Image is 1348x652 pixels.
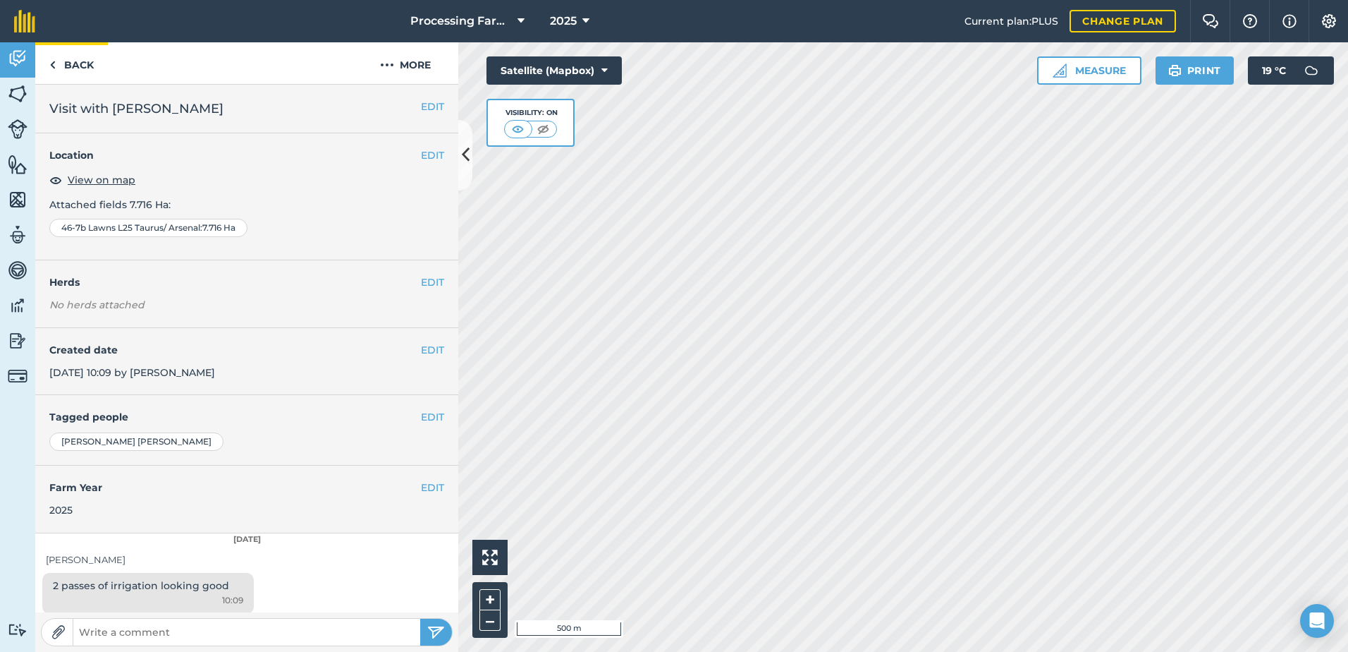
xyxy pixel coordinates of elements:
[8,83,27,104] img: svg+xml;base64,PHN2ZyB4bWxucz0iaHR0cDovL3d3dy53My5vcmcvMjAwMC9zdmciIHdpZHRoPSI1NiIgaGVpZ2h0PSI2MC...
[8,189,27,210] img: svg+xml;base64,PHN2ZyB4bWxucz0iaHR0cDovL3d3dy53My5vcmcvMjAwMC9zdmciIHdpZHRoPSI1NiIgaGVpZ2h0PSI2MC...
[486,56,622,85] button: Satellite (Mapbox)
[421,480,444,495] button: EDIT
[49,502,444,518] div: 2025
[1202,14,1219,28] img: Two speech bubbles overlapping with the left bubble in the forefront
[421,99,444,114] button: EDIT
[509,122,527,136] img: svg+xml;base64,PHN2ZyB4bWxucz0iaHR0cDovL3d3dy53My5vcmcvMjAwMC9zdmciIHdpZHRoPSI1MCIgaGVpZ2h0PSI0MC...
[222,593,243,608] span: 10:09
[8,623,27,636] img: svg+xml;base64,PD94bWwgdmVyc2lvbj0iMS4wIiBlbmNvZGluZz0idXRmLTgiPz4KPCEtLSBHZW5lcmF0b3I6IEFkb2JlIE...
[49,480,444,495] h4: Farm Year
[421,147,444,163] button: EDIT
[964,13,1058,29] span: Current plan : PLUS
[61,222,200,234] span: 46-7b Lawns L25 Taurus/ Arsenal
[49,433,223,451] div: [PERSON_NAME] [PERSON_NAME]
[46,553,448,567] div: [PERSON_NAME]
[35,42,108,84] a: Back
[14,10,35,32] img: fieldmargin Logo
[1156,56,1234,85] button: Print
[8,366,27,386] img: svg+xml;base64,PD94bWwgdmVyc2lvbj0iMS4wIiBlbmNvZGluZz0idXRmLTgiPz4KPCEtLSBHZW5lcmF0b3I6IEFkb2JlIE...
[49,171,62,188] img: svg+xml;base64,PHN2ZyB4bWxucz0iaHR0cDovL3d3dy53My5vcmcvMjAwMC9zdmciIHdpZHRoPSIxOCIgaGVpZ2h0PSIyNC...
[534,122,552,136] img: svg+xml;base64,PHN2ZyB4bWxucz0iaHR0cDovL3d3dy53My5vcmcvMjAwMC9zdmciIHdpZHRoPSI1MCIgaGVpZ2h0PSI0MC...
[8,224,27,246] img: svg+xml;base64,PD94bWwgdmVyc2lvbj0iMS4wIiBlbmNvZGluZz0idXRmLTgiPz4KPCEtLSBHZW5lcmF0b3I6IEFkb2JlIE...
[49,147,444,163] h4: Location
[73,622,420,642] input: Write a comment
[49,171,135,188] button: View on map
[8,154,27,175] img: svg+xml;base64,PHN2ZyB4bWxucz0iaHR0cDovL3d3dy53My5vcmcvMjAwMC9zdmciIHdpZHRoPSI1NiIgaGVpZ2h0PSI2MC...
[482,550,498,565] img: Four arrows, one pointing top left, one top right, one bottom right and the last bottom left
[353,42,458,84] button: More
[1070,10,1176,32] a: Change plan
[1037,56,1141,85] button: Measure
[1321,14,1337,28] img: A cog icon
[49,297,458,313] em: No herds attached
[35,328,458,396] div: [DATE] 10:09 by [PERSON_NAME]
[51,625,66,639] img: Paperclip icon
[421,409,444,425] button: EDIT
[380,56,394,73] img: svg+xml;base64,PHN2ZyB4bWxucz0iaHR0cDovL3d3dy53My5vcmcvMjAwMC9zdmciIHdpZHRoPSIyMCIgaGVpZ2h0PSIyNC...
[479,610,501,631] button: –
[49,274,458,290] h4: Herds
[410,13,512,30] span: Processing Farms
[1248,56,1334,85] button: 19 °C
[49,409,444,425] h4: Tagged people
[49,99,444,119] h2: Visit with [PERSON_NAME]
[427,624,445,641] img: svg+xml;base64,PHN2ZyB4bWxucz0iaHR0cDovL3d3dy53My5vcmcvMjAwMC9zdmciIHdpZHRoPSIyNSIgaGVpZ2h0PSIyNC...
[68,172,135,188] span: View on map
[8,260,27,281] img: svg+xml;base64,PD94bWwgdmVyc2lvbj0iMS4wIiBlbmNvZGluZz0idXRmLTgiPz4KPCEtLSBHZW5lcmF0b3I6IEFkb2JlIE...
[1300,604,1334,638] div: Open Intercom Messenger
[8,119,27,139] img: svg+xml;base64,PD94bWwgdmVyc2lvbj0iMS4wIiBlbmNvZGluZz0idXRmLTgiPz4KPCEtLSBHZW5lcmF0b3I6IEFkb2JlIE...
[550,13,577,30] span: 2025
[1242,14,1258,28] img: A question mark icon
[1282,13,1297,30] img: svg+xml;base64,PHN2ZyB4bWxucz0iaHR0cDovL3d3dy53My5vcmcvMjAwMC9zdmciIHdpZHRoPSIxNyIgaGVpZ2h0PSIxNy...
[49,56,56,73] img: svg+xml;base64,PHN2ZyB4bWxucz0iaHR0cDovL3d3dy53My5vcmcvMjAwMC9zdmciIHdpZHRoPSI5IiBoZWlnaHQ9IjI0Ii...
[504,107,558,119] div: Visibility: On
[479,589,501,610] button: +
[1262,56,1286,85] span: 19 ° C
[200,222,235,234] span: : 7.716 Ha
[8,330,27,351] img: svg+xml;base64,PD94bWwgdmVyc2lvbj0iMS4wIiBlbmNvZGluZz0idXRmLTgiPz4KPCEtLSBHZW5lcmF0b3I6IEFkb2JlIE...
[1297,56,1325,85] img: svg+xml;base64,PD94bWwgdmVyc2lvbj0iMS4wIiBlbmNvZGluZz0idXRmLTgiPz4KPCEtLSBHZW5lcmF0b3I6IEFkb2JlIE...
[49,342,444,358] h4: Created date
[1053,64,1067,78] img: Ruler icon
[8,48,27,69] img: svg+xml;base64,PD94bWwgdmVyc2lvbj0iMS4wIiBlbmNvZGluZz0idXRmLTgiPz4KPCEtLSBHZW5lcmF0b3I6IEFkb2JlIE...
[49,197,444,212] p: Attached fields 7.716 Ha :
[421,274,444,290] button: EDIT
[421,342,444,358] button: EDIT
[1168,62,1182,79] img: svg+xml;base64,PHN2ZyB4bWxucz0iaHR0cDovL3d3dy53My5vcmcvMjAwMC9zdmciIHdpZHRoPSIxOSIgaGVpZ2h0PSIyNC...
[35,533,458,546] div: [DATE]
[42,573,254,614] div: 2 passes of irrigation looking good
[8,295,27,316] img: svg+xml;base64,PD94bWwgdmVyc2lvbj0iMS4wIiBlbmNvZGluZz0idXRmLTgiPz4KPCEtLSBHZW5lcmF0b3I6IEFkb2JlIE...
